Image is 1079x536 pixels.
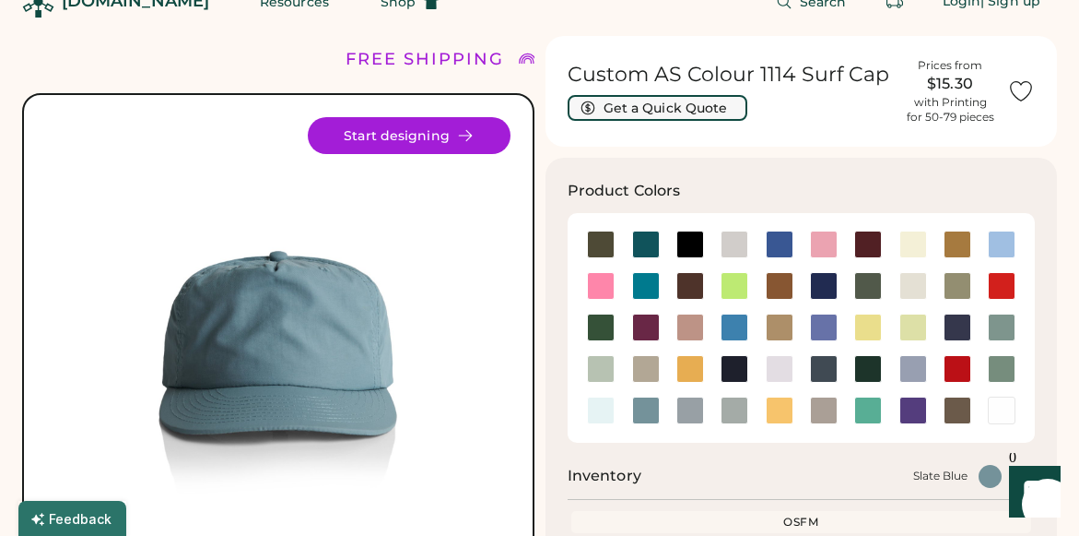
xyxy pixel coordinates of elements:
h3: Product Colors [568,180,681,202]
h1: Custom AS Colour 1114 Surf Cap [568,62,894,88]
button: Start designing [308,117,510,154]
h2: Inventory [568,465,641,487]
div: $15.30 [904,73,996,95]
div: OSFM [575,515,1028,530]
button: Get a Quick Quote [568,95,747,121]
div: Slate Blue [913,469,968,483]
iframe: Front Chat [991,453,1071,532]
div: with Printing for 50-79 pieces [907,95,994,125]
div: FREE SHIPPING [346,47,504,72]
div: Prices from [918,58,982,73]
